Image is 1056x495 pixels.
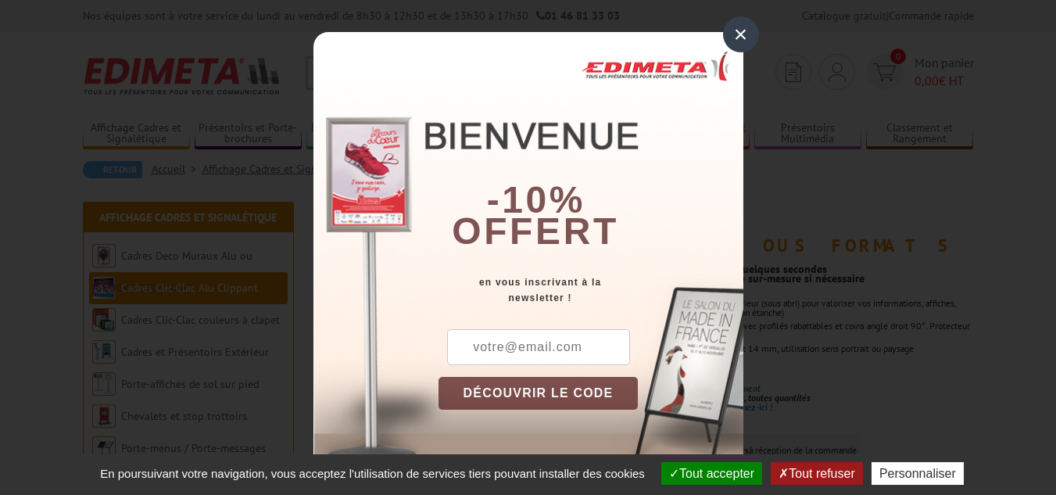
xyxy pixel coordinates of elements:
font: offert [452,210,619,252]
div: × [723,16,759,52]
button: Tout refuser [771,462,862,485]
b: -10% [487,179,585,221]
span: En poursuivant votre navigation, vous acceptez l'utilisation de services tiers pouvant installer ... [92,467,653,480]
button: Tout accepter [661,462,762,485]
input: votre@email.com [447,329,630,365]
div: en vous inscrivant à la newsletter ! [439,274,743,306]
button: DÉCOUVRIR LE CODE [439,377,639,410]
button: Personnaliser (fenêtre modale) [872,462,964,485]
